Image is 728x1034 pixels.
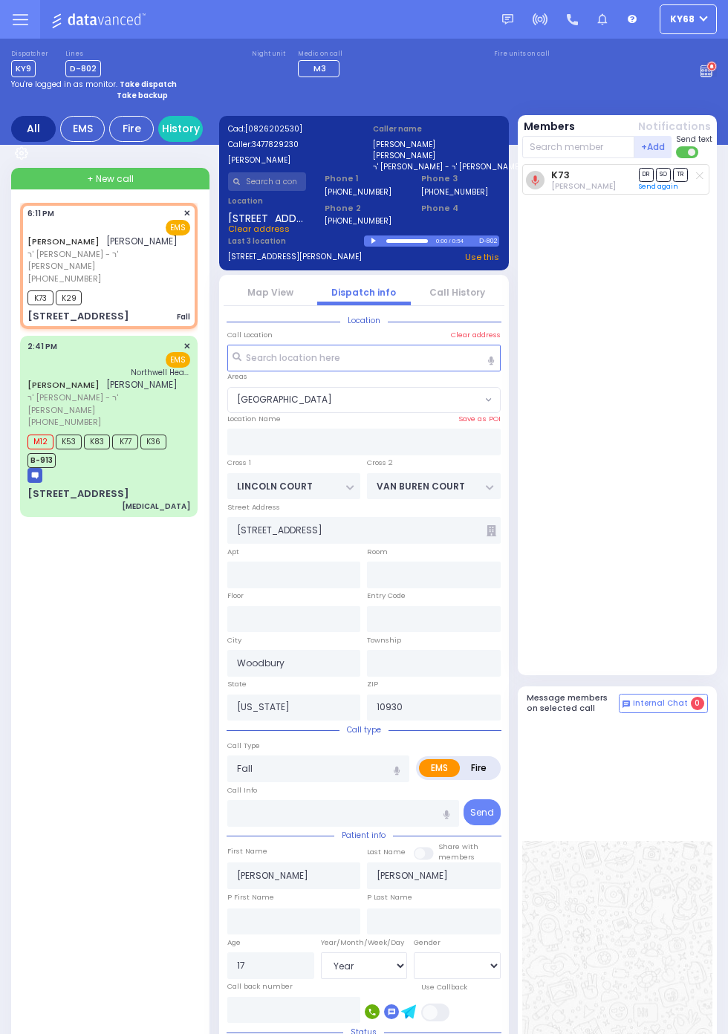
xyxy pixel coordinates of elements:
img: message-box.svg [27,468,42,483]
span: M12 [27,435,53,449]
label: Cross 2 [367,458,393,468]
img: message.svg [502,14,513,25]
input: Search location here [227,345,501,371]
label: [PERSON_NAME] [228,155,354,166]
span: K36 [140,435,166,449]
a: [PERSON_NAME] [27,235,100,247]
span: Phone 4 [421,202,499,215]
label: Last 3 location [228,235,363,247]
span: KY9 [11,60,36,77]
span: Send text [676,134,712,145]
div: Fire [109,116,154,142]
label: Call Location [227,330,273,340]
label: Room [367,547,388,557]
div: Year/Month/Week/Day [321,937,408,948]
span: TR [673,168,688,182]
label: Entry Code [367,591,406,601]
label: Call Info [227,785,257,796]
label: Lines [65,50,101,59]
label: Age [227,937,241,948]
label: ZIP [367,679,378,689]
div: [STREET_ADDRESS] [27,487,129,501]
label: [PERSON_NAME] [373,139,499,150]
label: City [227,635,241,646]
label: EMS [419,759,460,777]
button: Members [524,119,575,134]
span: SO [656,168,671,182]
label: [PHONE_NUMBER] [325,215,391,227]
a: Use this [465,251,499,264]
label: Dispatcher [11,50,48,59]
label: [PHONE_NUMBER] [325,186,391,198]
a: [STREET_ADDRESS][PERSON_NAME] [228,251,362,264]
span: [PERSON_NAME] [106,378,178,391]
div: 0:54 [451,233,464,250]
label: First Name [227,846,267,856]
div: All [11,116,56,142]
img: comment-alt.png [623,700,630,708]
span: ✕ [183,340,190,353]
label: Gender [414,937,441,948]
span: RIDGE RD [228,388,481,413]
label: Location Name [227,414,281,424]
a: K73 [551,169,570,181]
label: Street Address [227,502,280,513]
a: Dispatch info [331,286,396,299]
span: M3 [313,62,326,74]
span: ר' [PERSON_NAME] - ר' [PERSON_NAME] [27,248,186,273]
span: [PHONE_NUMBER] [27,416,101,428]
label: Cross 1 [227,458,251,468]
span: K77 [112,435,138,449]
span: Northwell Health Lenox Hill [131,367,190,378]
span: Phone 1 [325,172,403,185]
label: Call Type [227,741,260,751]
label: Night unit [252,50,285,59]
a: Call History [429,286,485,299]
label: Floor [227,591,244,601]
label: Clear address [451,330,501,340]
span: Patient info [334,830,393,841]
a: [PERSON_NAME] [27,379,100,391]
strong: Take backup [117,90,168,101]
span: [PERSON_NAME] [106,235,178,247]
span: Pinchas Braun [551,181,616,192]
label: Apt [227,547,239,557]
label: [PERSON_NAME] [373,150,499,161]
button: +Add [634,136,672,158]
span: Phone 2 [325,202,403,215]
span: + New call [87,172,134,186]
a: Map View [247,286,293,299]
span: EMS [166,352,190,368]
span: 2:41 PM [27,341,57,352]
label: ר' [PERSON_NAME] - ר' [PERSON_NAME] [373,161,499,172]
span: You're logged in as monitor. [11,79,117,90]
label: Medic on call [298,50,344,59]
label: Turn off text [676,145,700,160]
span: ky68 [670,13,695,26]
span: RIDGE RD [227,387,501,414]
button: ky68 [660,4,717,34]
span: DR [639,168,654,182]
input: Search a contact [228,172,306,191]
div: EMS [60,116,105,142]
span: [STREET_ADDRESS] [228,211,306,223]
span: K53 [56,435,82,449]
div: Fall [177,311,190,322]
label: State [227,679,247,689]
span: K29 [56,290,82,305]
label: Fire units on call [494,50,550,59]
span: [GEOGRAPHIC_DATA] [237,393,332,406]
span: ר' [PERSON_NAME] - ר' [PERSON_NAME] [27,391,186,416]
span: B-913 [27,453,56,468]
a: Send again [639,182,678,191]
label: Use Callback [421,982,467,992]
span: Call type [339,724,389,735]
label: Areas [227,371,247,382]
label: Call back number [227,981,293,992]
span: K83 [84,435,110,449]
span: members [438,852,475,862]
span: 0 [691,697,704,710]
div: 0:00 [435,233,449,250]
label: [PHONE_NUMBER] [421,186,488,198]
span: Location [340,315,388,326]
